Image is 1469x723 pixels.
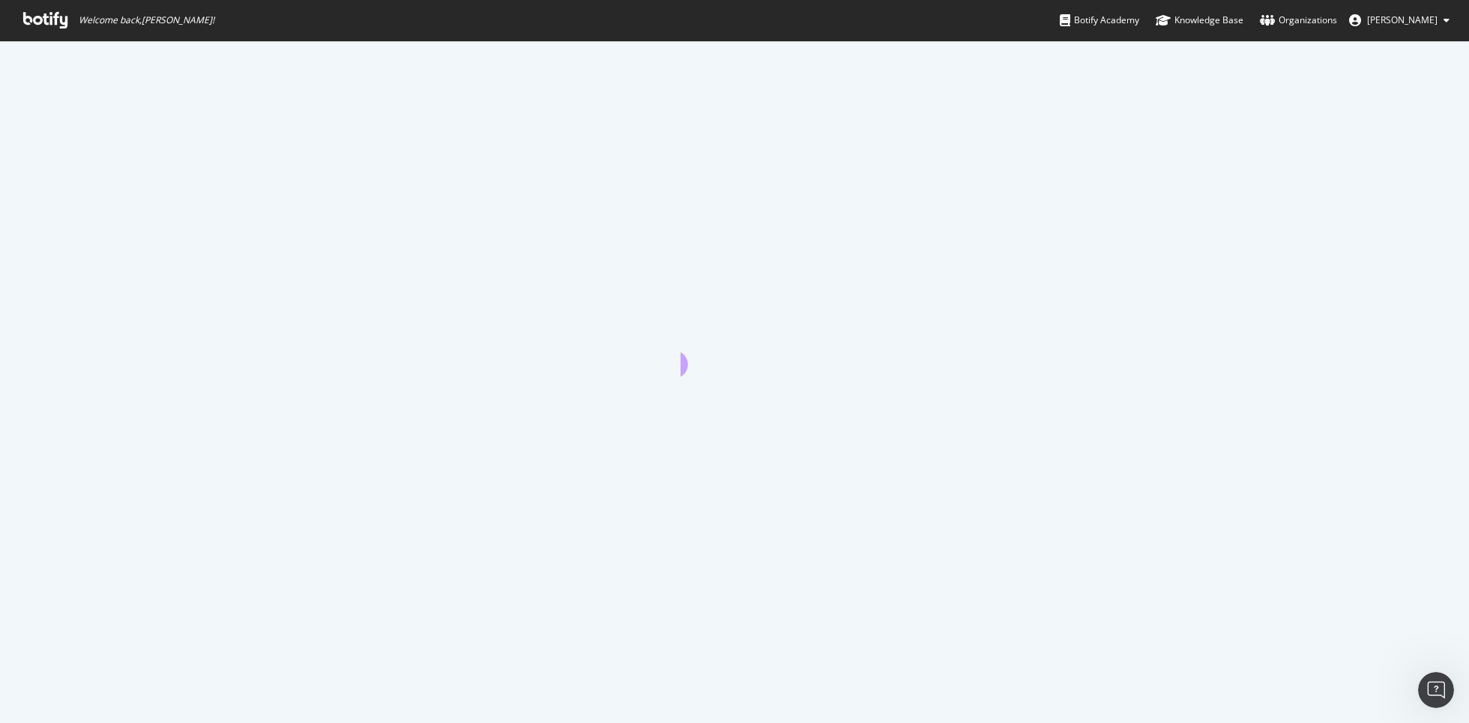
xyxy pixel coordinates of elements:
[1367,13,1438,26] span: Kathy Reyes
[1260,13,1337,28] div: Organizations
[1156,13,1243,28] div: Knowledge Base
[1060,13,1139,28] div: Botify Academy
[1337,8,1462,32] button: [PERSON_NAME]
[79,14,214,26] span: Welcome back, [PERSON_NAME] !
[1418,672,1454,708] iframe: Intercom live chat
